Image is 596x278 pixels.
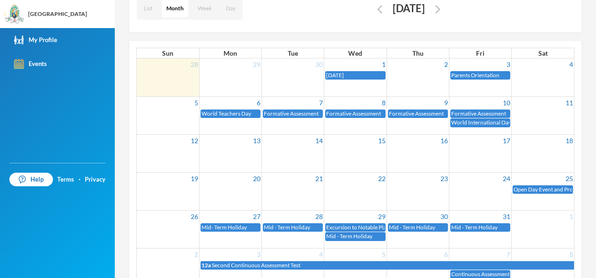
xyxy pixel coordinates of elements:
[568,249,574,260] a: 8
[377,135,387,146] a: 15
[314,59,324,70] a: 30
[377,211,387,222] a: 29
[440,211,449,222] a: 30
[14,35,57,45] div: My Profile
[201,262,211,269] span: 12a
[476,49,484,57] span: Fri
[568,59,574,70] a: 4
[568,211,574,222] a: 1
[440,173,449,184] a: 23
[450,118,510,127] a: World International Day of the Girl Child
[451,110,506,117] span: Formative Assessment
[506,249,511,260] a: 7
[252,173,261,184] a: 20
[451,271,510,278] span: Continuous Assessment
[374,3,385,14] button: Edit
[412,49,424,57] span: Thu
[451,224,498,231] span: Mid - Term Holiday
[450,110,510,118] a: Formative Assessment
[162,49,173,57] span: Sun
[325,232,385,241] a: Mid - Term Holiday
[502,173,511,184] a: 24
[451,72,499,79] span: Parents Orientation
[326,110,381,117] span: Formative Assessment
[314,135,324,146] a: 14
[381,59,387,70] a: 1
[451,119,551,126] span: World International Day of the Girl Child
[325,223,385,232] a: Excursion to Notable Places
[194,97,199,109] a: 5
[432,3,443,14] button: Edit
[502,97,511,109] a: 10
[318,97,324,109] a: 7
[212,262,300,269] span: Second Continuous Assessment Test
[565,97,574,109] a: 11
[256,97,261,109] a: 6
[326,224,394,231] span: Excursion to Notable Places
[190,59,199,70] a: 28
[263,223,323,232] a: Mid - Term Holiday
[388,110,448,118] a: Formative Assessment
[325,110,385,118] a: Formative Assessment
[443,249,449,260] a: 6
[79,175,81,184] div: ·
[565,135,574,146] a: 18
[389,110,444,117] span: Formative Assessment
[57,175,74,184] a: Terms
[252,59,261,70] a: 29
[377,173,387,184] a: 22
[201,110,261,118] a: World Teachers Day
[201,110,251,117] span: World Teachers Day
[288,49,298,57] span: Tue
[389,224,435,231] span: Mid - Term Holiday
[440,135,449,146] a: 16
[318,249,324,260] a: 4
[314,173,324,184] a: 21
[85,175,105,184] a: Privacy
[264,110,319,117] span: Formative Assessment
[565,173,574,184] a: 25
[190,211,199,222] a: 26
[348,49,362,57] span: Wed
[513,185,573,194] a: Open Day Event and Projects Exhibition
[326,233,372,240] span: Mid - Term Holiday
[506,59,511,70] a: 3
[443,59,449,70] a: 2
[201,261,574,270] a: 12a Second Continuous Assessment Test
[443,97,449,109] a: 9
[252,135,261,146] a: 13
[194,249,199,260] a: 2
[201,224,247,231] span: Mid- Term Holiday
[9,173,53,187] a: Help
[263,110,323,118] a: Formative Assessment
[502,135,511,146] a: 17
[190,135,199,146] a: 12
[450,223,510,232] a: Mid - Term Holiday
[5,5,24,24] img: logo
[381,249,387,260] a: 5
[388,223,448,232] a: Mid - Term Holiday
[314,211,324,222] a: 28
[502,211,511,222] a: 31
[264,224,310,231] span: Mid - Term Holiday
[201,223,261,232] a: Mid- Term Holiday
[190,173,199,184] a: 19
[326,72,344,79] span: [DATE]
[28,10,87,18] div: [GEOGRAPHIC_DATA]
[450,71,510,80] a: Parents Orientation
[381,97,387,109] a: 8
[538,49,548,57] span: Sat
[325,71,385,80] a: [DATE]
[256,249,261,260] a: 3
[252,211,261,222] a: 27
[223,49,237,57] span: Mon
[14,59,47,69] div: Events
